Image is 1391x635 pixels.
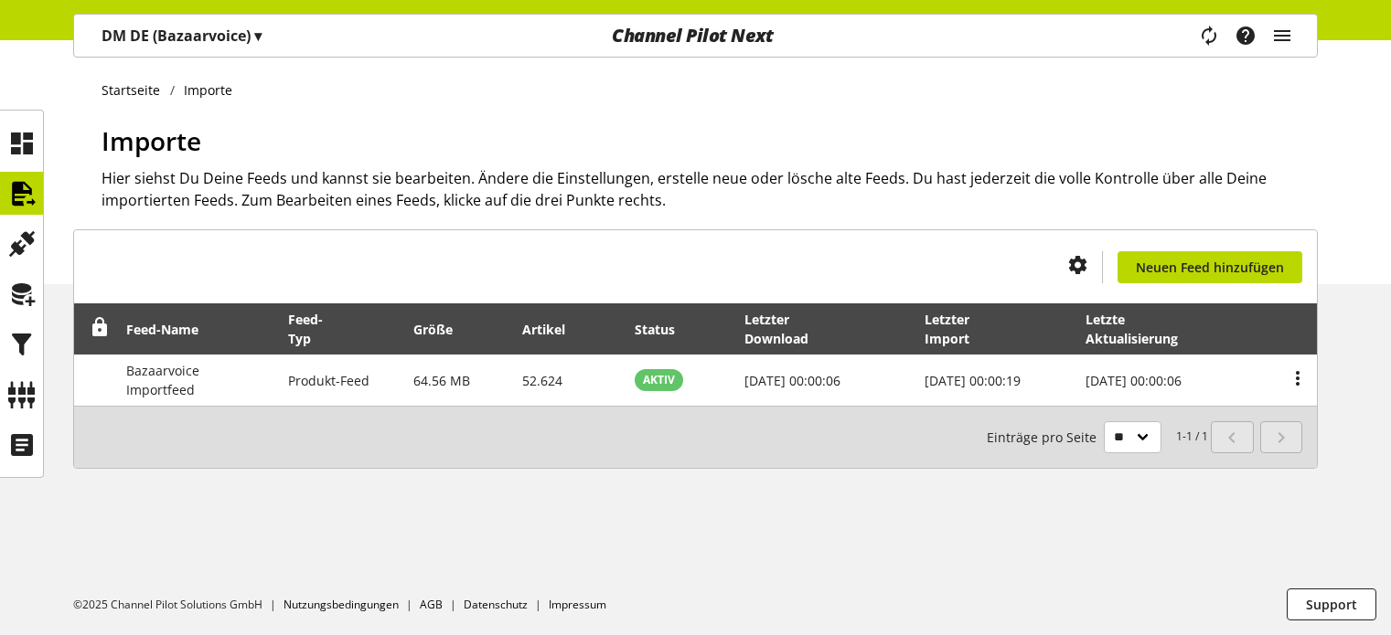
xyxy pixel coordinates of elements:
[126,320,217,339] div: Feed-Name
[464,597,528,612] a: Datenschutz
[522,320,583,339] div: Artikel
[635,320,693,339] div: Status
[522,372,562,389] span: 52.624
[549,597,606,612] a: Impressum
[1287,588,1376,620] button: Support
[643,372,675,388] span: AKTIV
[73,597,284,613] li: ©2025 Channel Pilot Solutions GmbH
[84,318,110,341] div: Entsperren, um Zeilen neu anzuordnen
[1118,251,1302,283] a: Neuen Feed hinzufügen
[288,310,363,348] div: Feed-Typ
[102,80,170,100] a: Startseite
[254,26,262,46] span: ▾
[1086,310,1237,348] div: Letzte Aktualisierung
[284,597,399,612] a: Nutzungsbedingungen
[420,597,443,612] a: AGB
[1306,595,1357,614] span: Support
[91,318,110,337] span: Entsperren, um Zeilen neu anzuordnen
[413,320,471,339] div: Größe
[744,310,873,348] div: Letzter Download
[1136,258,1284,277] span: Neuen Feed hinzufügen
[413,372,470,389] span: 64.56 MB
[288,372,369,389] span: Produkt-Feed
[102,25,262,47] p: DM DE (Bazaarvoice)
[1086,372,1182,389] span: [DATE] 00:00:06
[102,123,201,158] span: Importe
[102,167,1318,211] h2: Hier siehst Du Deine Feeds und kannst sie bearbeiten. Ändere die Einstellungen, erstelle neue ode...
[744,372,840,389] span: [DATE] 00:00:06
[73,14,1318,58] nav: main navigation
[987,428,1104,447] span: Einträge pro Seite
[126,362,199,398] span: Bazaarvoice Importfeed
[925,310,1034,348] div: Letzter Import
[925,372,1021,389] span: [DATE] 00:00:19
[987,421,1208,453] small: 1-1 / 1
